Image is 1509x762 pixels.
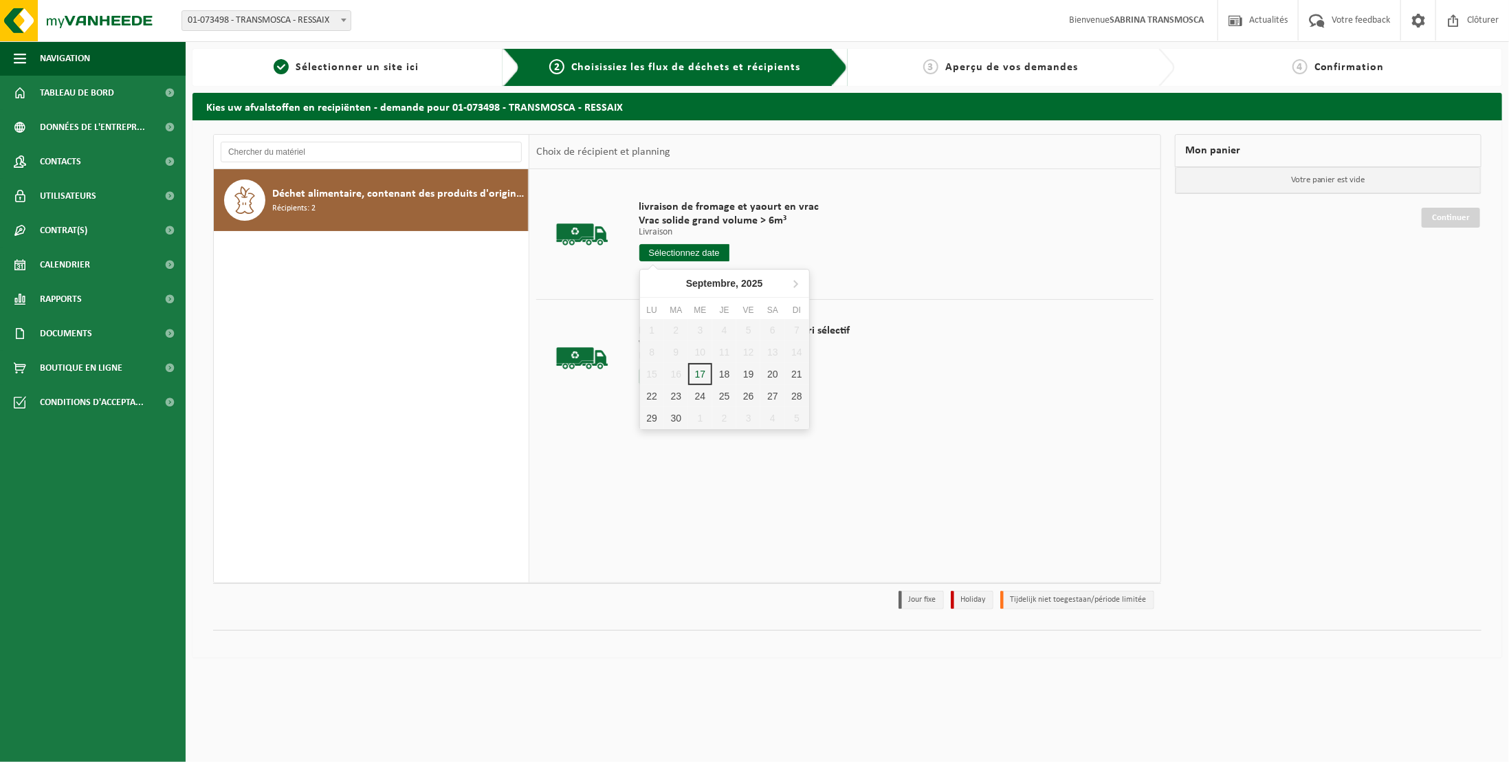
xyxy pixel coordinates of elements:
[272,202,316,215] span: Récipients: 2
[945,62,1078,73] span: Aperçu de vos demandes
[640,407,664,429] div: 29
[549,59,564,74] span: 2
[760,363,784,385] div: 20
[40,248,90,282] span: Calendrier
[688,303,712,317] div: Me
[192,93,1502,120] h2: Kies uw afvalstoffen en recipiënten - demande pour 01-073498 - TRANSMOSCA - RESSAIX
[272,186,525,202] span: Déchet alimentaire, contenant des produits d'origine animale, emballage mélangé (sans verre), cat 3
[736,385,760,407] div: 26
[182,11,351,30] span: 01-073498 - TRANSMOSCA - RESSAIX
[736,303,760,317] div: Ve
[529,135,677,169] div: Choix de récipient et planning
[639,214,819,228] span: Vrac solide grand volume > 6m³
[40,41,90,76] span: Navigation
[640,303,664,317] div: Lu
[899,591,944,609] li: Jour fixe
[1176,167,1481,193] p: Votre panier est vide
[736,363,760,385] div: 19
[640,385,664,407] div: 22
[1422,208,1480,228] a: Continuer
[681,272,769,294] div: Septembre,
[712,363,736,385] div: 18
[40,316,92,351] span: Documents
[785,385,809,407] div: 28
[40,385,144,420] span: Conditions d'accepta...
[741,279,762,288] i: 2025
[40,110,145,144] span: Données de l'entrepr...
[40,179,96,213] span: Utilisateurs
[688,363,712,385] div: 17
[760,303,784,317] div: Sa
[639,200,819,214] span: livraison de fromage et yaourt en vrac
[181,10,351,31] span: 01-073498 - TRANSMOSCA - RESSAIX
[639,228,819,237] p: Livraison
[664,407,688,429] div: 30
[785,303,809,317] div: Di
[214,169,529,231] button: Déchet alimentaire, contenant des produits d'origine animale, emballage mélangé (sans verre), cat...
[274,59,289,74] span: 1
[785,407,809,429] div: 5
[688,407,712,429] div: 1
[639,244,729,261] input: Sélectionnez date
[785,363,809,385] div: 21
[736,407,760,429] div: 3
[1292,59,1308,74] span: 4
[571,62,800,73] span: Choisissiez les flux de déchets et récipients
[760,385,784,407] div: 27
[951,591,993,609] li: Holiday
[688,385,712,407] div: 24
[40,282,82,316] span: Rapports
[40,144,81,179] span: Contacts
[221,142,522,162] input: Chercher du matériel
[40,351,122,385] span: Boutique en ligne
[1175,134,1482,167] div: Mon panier
[40,76,114,110] span: Tableau de bord
[664,303,688,317] div: Ma
[40,213,87,248] span: Contrat(s)
[1314,62,1385,73] span: Confirmation
[712,303,736,317] div: Je
[760,407,784,429] div: 4
[712,385,736,407] div: 25
[923,59,938,74] span: 3
[1110,15,1204,25] strong: SABRINA TRANSMOSCA
[639,324,850,338] span: Livraison de déchets alimentaires - tri sélectif
[199,59,492,76] a: 1Sélectionner un site ici
[296,62,419,73] span: Sélectionner un site ici
[664,385,688,407] div: 23
[1000,591,1154,609] li: Tijdelijk niet toegestaan/période limitée
[712,407,736,429] div: 2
